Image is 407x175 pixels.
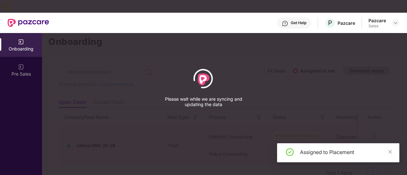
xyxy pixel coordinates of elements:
[8,19,49,27] img: New Pazcare Logo
[156,96,251,107] p: Please wait while we are syncing and updating the data
[368,24,386,29] div: Sales
[18,39,24,45] img: svg+xml;base64,PHN2ZyB3aWR0aD0iMjAiIGhlaWdodD0iMjAiIHZpZXdCb3g9IjAgMCAyMCAyMCIgZmlsbD0ibm9uZSIgeG...
[393,20,398,25] img: svg+xml;base64,PHN2ZyBpZD0iRHJvcGRvd24tMzJ4MzIiIHhtbG5zPSJodHRwOi8vd3d3LnczLm9yZy8yMDAwL3N2ZyIgd2...
[291,20,306,25] div: Get Help
[388,150,392,154] span: close
[300,148,392,156] div: Assigned to Placement
[18,64,24,70] img: svg+xml;base64,PHN2ZyB3aWR0aD0iMjAiIGhlaWdodD0iMjAiIHZpZXdCb3g9IjAgMCAyMCAyMCIgZmlsbD0ibm9uZSIgeG...
[282,20,288,27] img: svg+xml;base64,PHN2ZyBpZD0iSGVscC0zMngzMiIgeG1sbnM9Imh0dHA6Ly93d3cudzMub3JnLzIwMDAvc3ZnIiB3aWR0aD...
[286,148,294,156] span: check-circle
[191,66,216,92] div: animation
[338,20,355,26] div: Pazcare
[328,19,332,27] span: P
[368,17,386,24] div: Pazcare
